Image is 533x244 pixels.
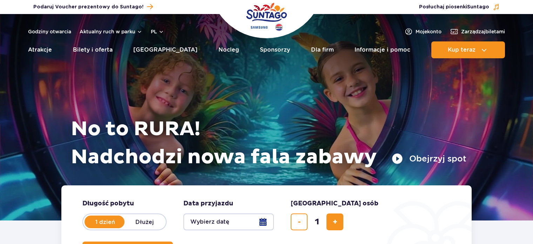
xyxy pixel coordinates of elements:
button: dodaj bilet [326,213,343,230]
a: Mojekonto [404,27,441,36]
span: Zarządzaj biletami [461,28,505,35]
span: [GEOGRAPHIC_DATA] osób [291,199,378,208]
span: Podaruj Voucher prezentowy do Suntago! [33,4,143,11]
label: 1 dzień [85,215,125,229]
a: Atrakcje [28,41,52,58]
a: Podaruj Voucher prezentowy do Suntago! [33,2,153,12]
label: Dłużej [124,215,164,229]
span: Suntago [467,5,489,9]
input: liczba biletów [309,213,325,230]
h1: No to RURA! Nadchodzi nowa fala zabawy [71,115,466,171]
button: Wybierz datę [183,213,274,230]
span: Posłuchaj piosenki [419,4,489,11]
span: Data przyjazdu [183,199,233,208]
a: Sponsorzy [260,41,290,58]
button: Obejrzyj spot [392,153,466,164]
span: Kup teraz [448,47,475,53]
button: Kup teraz [431,41,505,58]
a: Nocleg [218,41,239,58]
span: Długość pobytu [82,199,134,208]
button: usuń bilet [291,213,308,230]
a: [GEOGRAPHIC_DATA] [133,41,197,58]
a: Dla firm [311,41,334,58]
button: Posłuchaj piosenkiSuntago [419,4,500,11]
span: Moje konto [416,28,441,35]
button: Aktualny ruch w parku [80,29,142,34]
a: Informacje i pomoc [355,41,410,58]
button: pl [151,28,164,35]
a: Zarządzajbiletami [450,27,505,36]
a: Godziny otwarcia [28,28,71,35]
a: Bilety i oferta [73,41,113,58]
